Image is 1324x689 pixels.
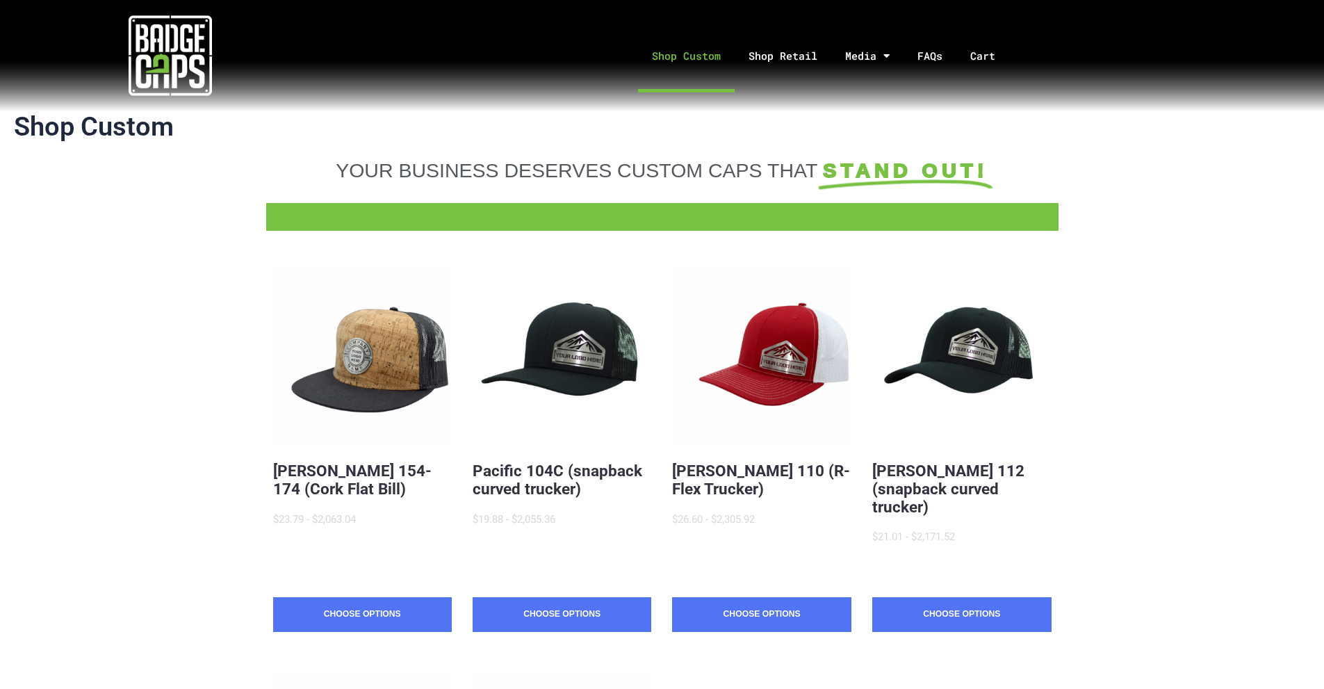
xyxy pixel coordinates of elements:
[672,462,850,498] a: [PERSON_NAME] 110 (R-Flex Trucker)
[872,266,1051,444] button: BadgeCaps - Richardson 112
[129,14,212,97] img: badgecaps white logo with green acccent
[273,159,1052,182] a: YOUR BUSINESS DESERVES CUSTOM CAPS THAT STAND OUT!
[672,513,755,526] span: $26.60 - $2,305.92
[273,513,356,526] span: $23.79 - $2,063.04
[473,462,642,498] a: Pacific 104C (snapback curved trucker)
[735,19,831,92] a: Shop Retail
[473,597,651,632] a: Choose Options
[473,513,555,526] span: $19.88 - $2,055.36
[872,462,1024,516] a: [PERSON_NAME] 112 (snapback curved trucker)
[266,210,1059,217] a: FFD BadgeCaps Fire Department Custom unique apparel
[872,530,955,543] span: $21.01 - $2,171.52
[473,266,651,444] button: BadgeCaps - Pacific 104C
[904,19,956,92] a: FAQs
[831,19,904,92] a: Media
[672,597,851,632] a: Choose Options
[336,159,817,181] span: YOUR BUSINESS DESERVES CUSTOM CAPS THAT
[273,462,432,498] a: [PERSON_NAME] 154-174 (Cork Flat Bill)
[340,19,1324,92] nav: Menu
[273,597,452,632] a: Choose Options
[956,19,1027,92] a: Cart
[638,19,735,92] a: Shop Custom
[14,111,1310,143] h1: Shop Custom
[872,597,1051,632] a: Choose Options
